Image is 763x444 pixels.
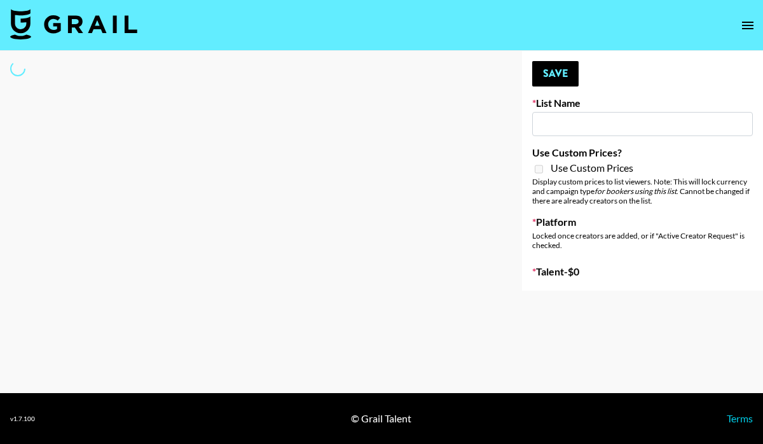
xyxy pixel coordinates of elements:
button: open drawer [735,13,760,38]
div: Display custom prices to list viewers. Note: This will lock currency and campaign type . Cannot b... [532,177,753,205]
label: Use Custom Prices? [532,146,753,159]
img: Grail Talent [10,9,137,39]
div: Locked once creators are added, or if "Active Creator Request" is checked. [532,231,753,250]
div: © Grail Talent [351,412,411,425]
label: Platform [532,216,753,228]
label: Talent - $ 0 [532,265,753,278]
em: for bookers using this list [595,186,677,196]
button: Save [532,61,579,87]
a: Terms [727,412,753,424]
label: List Name [532,97,753,109]
span: Use Custom Prices [551,162,633,174]
div: v 1.7.100 [10,415,35,423]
